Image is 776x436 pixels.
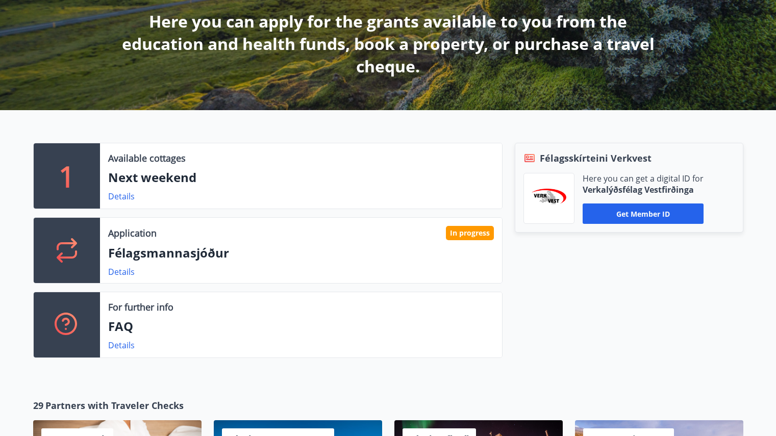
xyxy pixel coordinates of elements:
span: Félagsskírteini Verkvest [540,151,652,165]
p: Here you can apply for the grants available to you from the education and health funds, book a pr... [119,10,658,78]
a: Details [108,191,135,202]
p: Here you can get a digital ID for [583,173,704,184]
a: Details [108,266,135,277]
p: For further info [108,300,173,314]
p: Next weekend [108,169,494,186]
a: Details [108,340,135,351]
img: jihgzMk4dcgjRAW2aMgpbAqQEG7LZi0j9dOLAUvz.png [532,189,566,209]
p: FAQ [108,318,494,335]
button: Get member ID [583,203,704,224]
p: 1 [59,157,75,195]
p: Application [108,226,157,240]
p: Verkalýðsfélag Vestfirðinga [583,184,704,195]
p: Available cottages [108,151,186,165]
span: Partners with Traveler Checks [45,399,184,412]
span: 29 [33,399,43,412]
div: In progress [446,226,494,240]
p: Félagsmannasjóður [108,244,494,262]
